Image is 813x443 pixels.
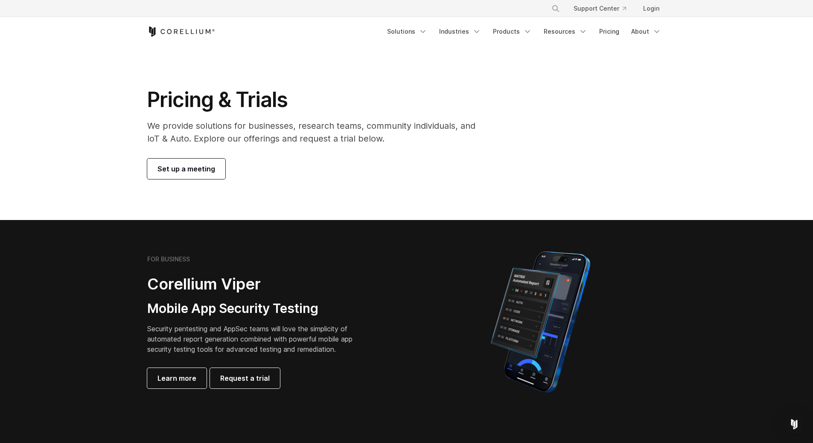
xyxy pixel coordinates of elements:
img: Corellium MATRIX automated report on iPhone showing app vulnerability test results across securit... [476,247,605,397]
div: Navigation Menu [541,1,666,16]
p: We provide solutions for businesses, research teams, community individuals, and IoT & Auto. Explo... [147,119,487,145]
a: Resources [539,24,592,39]
h2: Corellium Viper [147,275,366,294]
span: Set up a meeting [157,164,215,174]
a: Industries [434,24,486,39]
span: Request a trial [220,373,270,383]
h6: FOR BUSINESS [147,255,190,263]
a: Request a trial [210,368,280,388]
div: Open Intercom Messenger [784,414,804,434]
a: Pricing [594,24,624,39]
a: Products [488,24,537,39]
a: Corellium Home [147,26,215,37]
a: Learn more [147,368,207,388]
h1: Pricing & Trials [147,87,487,113]
span: Learn more [157,373,196,383]
button: Search [548,1,563,16]
a: Login [636,1,666,16]
p: Security pentesting and AppSec teams will love the simplicity of automated report generation comb... [147,324,366,354]
a: Set up a meeting [147,159,225,179]
div: Navigation Menu [382,24,666,39]
a: About [626,24,666,39]
h3: Mobile App Security Testing [147,301,366,317]
a: Support Center [567,1,633,16]
a: Solutions [382,24,432,39]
